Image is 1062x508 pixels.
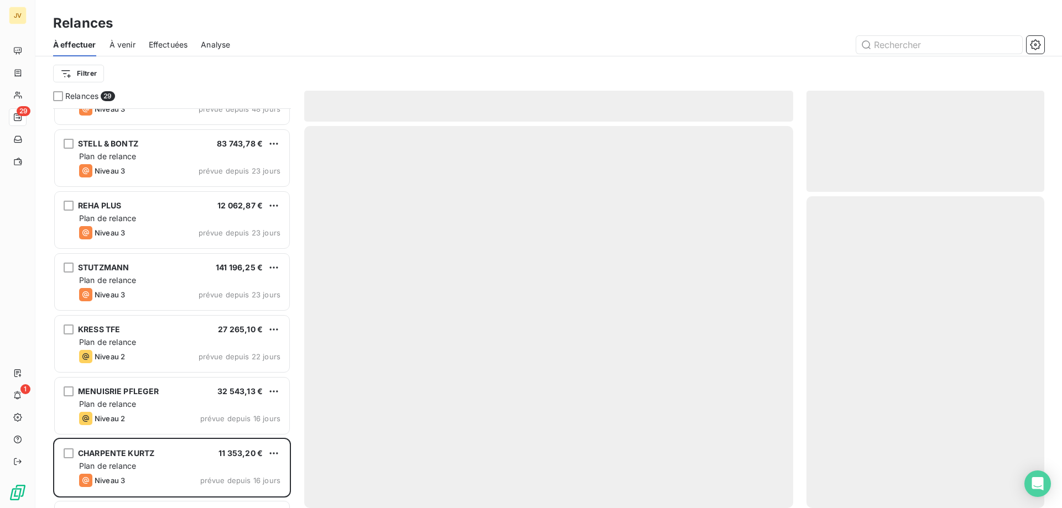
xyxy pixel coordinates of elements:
span: 29 [17,106,30,116]
span: MENUISRIE PFLEGER [78,386,159,396]
span: KRESS TFE [78,324,120,334]
span: À venir [110,39,136,50]
span: Relances [65,91,98,102]
span: Effectuées [149,39,188,50]
span: STUTZMANN [78,263,129,272]
span: CHARPENTE KURTZ [78,448,154,458]
span: 27 265,10 € [218,324,263,334]
span: Plan de relance [79,461,136,470]
img: Logo LeanPay [9,484,27,501]
span: 83 743,78 € [217,139,263,148]
span: Plan de relance [79,151,136,161]
span: prévue depuis 22 jours [199,352,280,361]
span: Analyse [201,39,230,50]
span: 12 062,87 € [217,201,263,210]
span: Niveau 3 [95,476,125,485]
span: 11 353,20 € [218,448,263,458]
span: Niveau 2 [95,352,125,361]
span: Niveau 3 [95,104,125,113]
input: Rechercher [856,36,1022,54]
span: À effectuer [53,39,96,50]
h3: Relances [53,13,113,33]
span: Plan de relance [79,337,136,347]
span: 29 [101,91,114,101]
span: Niveau 2 [95,414,125,423]
span: STELL & BONTZ [78,139,138,148]
span: prévue depuis 23 jours [199,290,280,299]
span: Niveau 3 [95,228,125,237]
span: prévue depuis 16 jours [200,476,280,485]
div: Open Intercom Messenger [1024,470,1051,497]
span: Niveau 3 [95,166,125,175]
div: grid [53,108,291,508]
span: Plan de relance [79,399,136,409]
span: prévue depuis 23 jours [199,166,280,175]
span: REHA PLUS [78,201,121,210]
span: 1 [20,384,30,394]
span: Plan de relance [79,213,136,223]
span: prévue depuis 48 jours [199,104,280,113]
span: 141 196,25 € [216,263,263,272]
span: Niveau 3 [95,290,125,299]
span: prévue depuis 16 jours [200,414,280,423]
span: prévue depuis 23 jours [199,228,280,237]
div: JV [9,7,27,24]
span: Plan de relance [79,275,136,285]
span: 32 543,13 € [217,386,263,396]
button: Filtrer [53,65,104,82]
